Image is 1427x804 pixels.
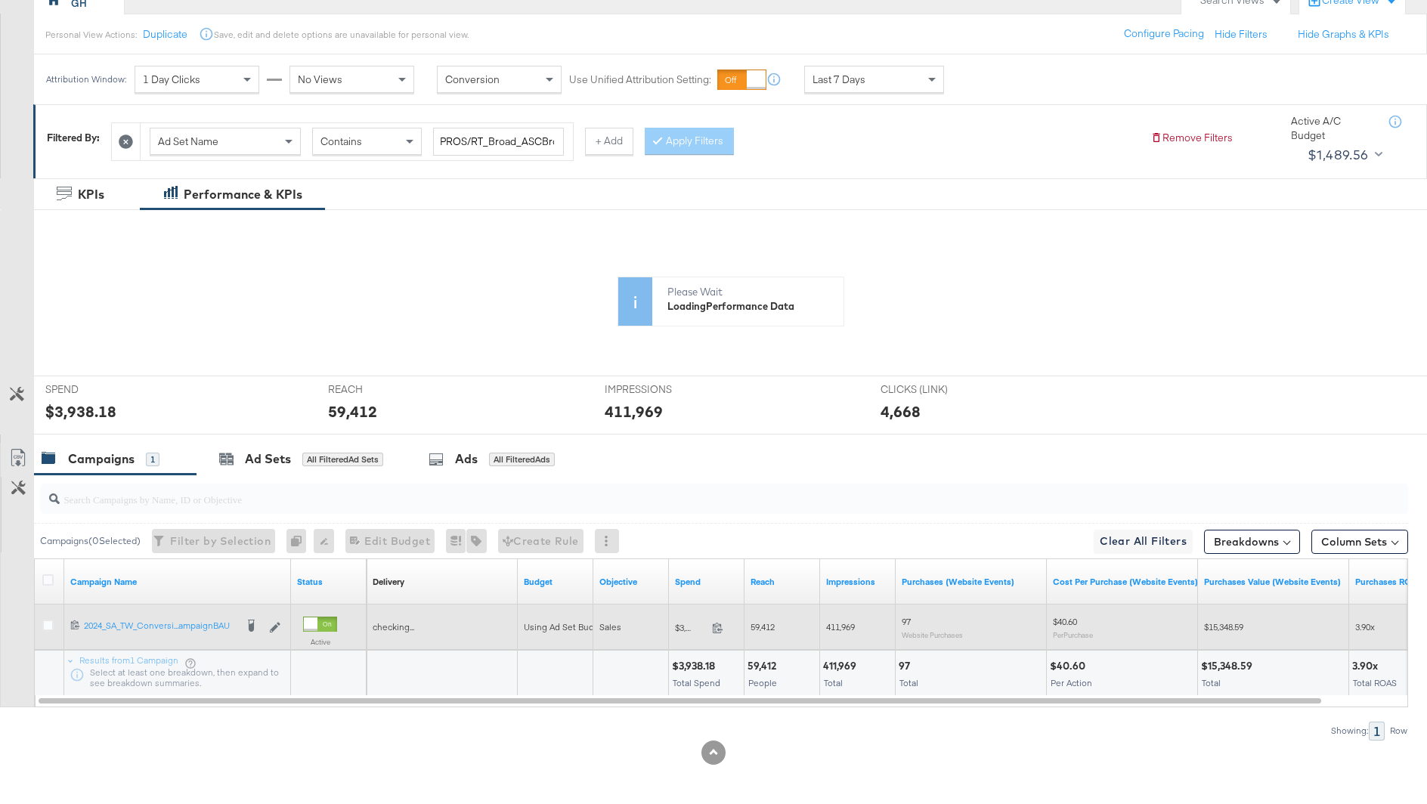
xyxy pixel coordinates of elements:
[297,576,361,588] a: Shows the current state of your Ad Campaign.
[751,576,814,588] a: The number of people your ad was served to.
[68,450,135,468] div: Campaigns
[1369,722,1385,741] div: 1
[84,620,235,635] a: 2024_SA_TW_Conversi...ampaignBAU
[146,453,159,466] div: 1
[1050,659,1090,673] div: $40.60
[303,637,337,647] label: Active
[675,576,738,588] a: The total amount spent to date.
[1204,621,1243,632] span: $15,348.59
[899,659,915,673] div: 97
[826,621,855,632] span: 411,969
[245,450,291,468] div: Ad Sets
[1053,630,1093,639] sub: Per Purchase
[298,73,342,86] span: No Views
[158,135,218,148] span: Ad Set Name
[748,677,777,688] span: People
[40,534,141,548] div: Campaigns ( 0 Selected)
[184,186,302,203] div: Performance & KPIs
[373,576,404,588] a: Reflects the ability of your Ad Campaign to achieve delivery based on ad states, schedule and bud...
[1100,532,1187,551] span: Clear All Filters
[748,659,781,673] div: 59,412
[1352,659,1382,673] div: 3.90x
[599,621,621,632] span: Sales
[1302,143,1385,167] button: $1,489.56
[286,529,314,553] div: 0
[1051,677,1092,688] span: Per Action
[524,576,587,588] a: The maximum amount you're willing to spend on your ads, on average each day or over the lifetime ...
[569,73,711,87] label: Use Unified Attribution Setting:
[902,616,911,627] span: 97
[1330,725,1369,736] div: Showing:
[143,27,187,42] button: Duplicate
[45,29,137,41] div: Personal View Actions:
[813,73,865,86] span: Last 7 Days
[1311,530,1408,554] button: Column Sets
[599,576,663,588] a: Your campaign's objective.
[675,622,706,633] span: $3,938.18
[45,74,127,85] div: Attribution Window:
[1353,677,1397,688] span: Total ROAS
[1053,616,1077,627] span: $40.60
[302,453,383,466] div: All Filtered Ad Sets
[1355,621,1375,632] span: 3.90x
[373,621,414,632] span: checking...
[60,478,1283,508] input: Search Campaigns by Name, ID or Objective
[78,186,104,203] div: KPIs
[824,677,843,688] span: Total
[214,29,469,41] div: Save, edit and delete options are unavailable for personal view.
[1298,27,1389,42] button: Hide Graphs & KPIs
[1053,576,1198,588] a: The average cost for each purchase tracked by your Custom Audience pixel on your website after pe...
[1204,530,1300,554] button: Breakdowns
[445,73,500,86] span: Conversion
[1215,27,1268,42] button: Hide Filters
[902,576,1041,588] a: The number of times a purchase was made tracked by your Custom Audience pixel on your website aft...
[47,131,100,145] div: Filtered By:
[143,73,200,86] span: 1 Day Clicks
[823,659,861,673] div: 411,969
[902,630,963,639] sub: Website Purchases
[1204,576,1343,588] a: The total value of the purchase actions tracked by your Custom Audience pixel on your website aft...
[1202,677,1221,688] span: Total
[899,677,918,688] span: Total
[320,135,362,148] span: Contains
[826,576,890,588] a: The number of times your ad was served. On mobile apps an ad is counted as served the first time ...
[673,677,720,688] span: Total Spend
[84,620,235,632] div: 2024_SA_TW_Conversi...ampaignBAU
[1094,530,1193,554] button: Clear All Filters
[373,576,404,588] div: Delivery
[1201,659,1257,673] div: $15,348.59
[1291,114,1374,142] div: Active A/C Budget
[1308,144,1369,166] div: $1,489.56
[455,450,478,468] div: Ads
[524,621,608,633] div: Using Ad Set Budget
[1150,131,1233,145] button: Remove Filters
[585,128,633,155] button: + Add
[672,659,720,673] div: $3,938.18
[70,576,285,588] a: Your campaign name.
[1113,20,1215,48] button: Configure Pacing
[489,453,555,466] div: All Filtered Ads
[433,128,564,156] input: Enter a search term
[751,621,775,632] span: 59,412
[1389,725,1408,736] div: Row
